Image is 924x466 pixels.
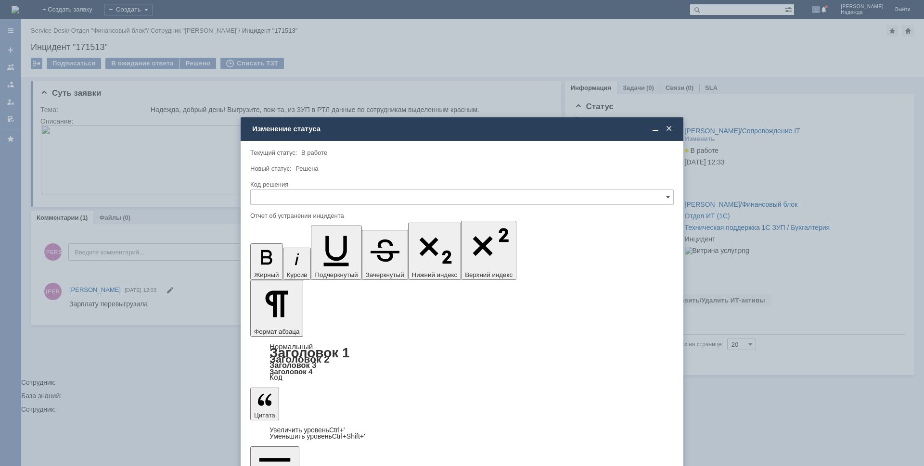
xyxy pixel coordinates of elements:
[295,165,318,172] span: Решена
[408,223,462,280] button: Нижний индекс
[461,221,516,280] button: Верхний индекс
[301,149,327,156] span: В работе
[269,342,313,351] a: Нормальный
[252,125,674,133] div: Изменение статуса
[269,345,350,360] a: Заголовок 1
[250,213,672,219] div: Отчет об устранении инцидента
[664,125,674,133] span: Закрыть
[269,361,316,369] a: Заголовок 3
[250,149,297,156] label: Текущий статус:
[329,426,345,434] span: Ctrl+'
[250,388,279,420] button: Цитата
[250,427,674,440] div: Цитата
[362,230,408,280] button: Зачеркнутый
[250,243,283,280] button: Жирный
[269,353,330,365] a: Заголовок 2
[269,367,312,376] a: Заголовок 4
[287,271,308,278] span: Курсив
[269,426,345,434] a: Increase
[366,271,404,278] span: Зачеркнутый
[254,328,299,335] span: Формат абзаца
[250,181,672,188] div: Код решения
[250,343,674,381] div: Формат абзаца
[254,412,275,419] span: Цитата
[651,125,660,133] span: Свернуть (Ctrl + M)
[315,271,358,278] span: Подчеркнутый
[332,432,365,440] span: Ctrl+Shift+'
[465,271,513,278] span: Верхний индекс
[412,271,458,278] span: Нижний индекс
[269,432,365,440] a: Decrease
[283,248,311,280] button: Курсив
[311,226,361,280] button: Подчеркнутый
[250,165,292,172] label: Новый статус:
[254,271,279,278] span: Жирный
[250,280,303,337] button: Формат абзаца
[269,373,282,382] a: Код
